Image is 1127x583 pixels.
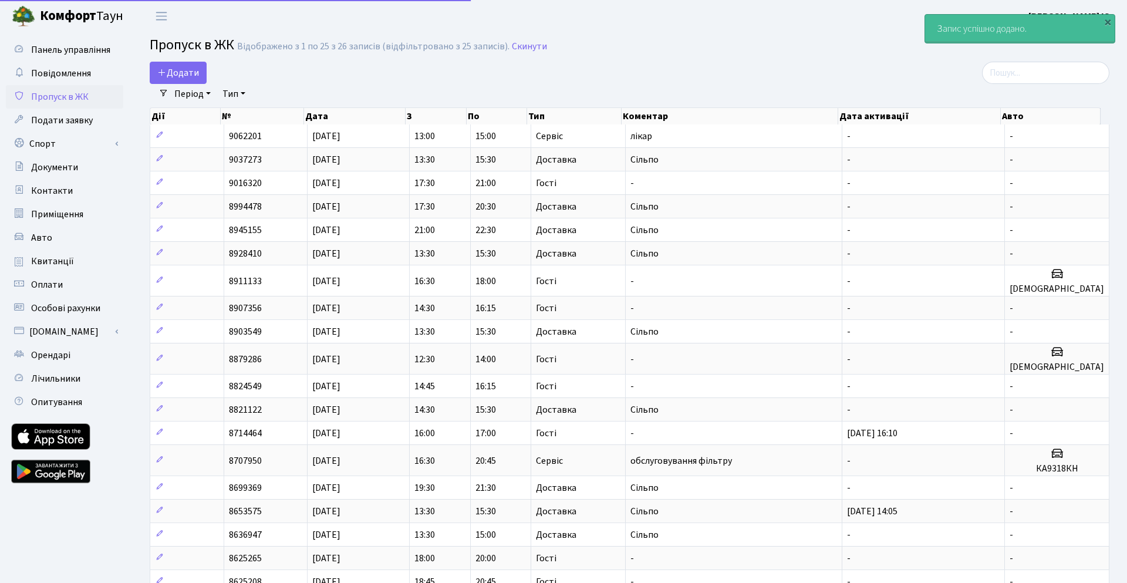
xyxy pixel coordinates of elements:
span: 9037273 [229,153,262,166]
span: 9062201 [229,130,262,143]
th: З [406,108,466,124]
div: Запис успішно додано. [925,15,1115,43]
a: Лічильники [6,367,123,390]
a: Панель управління [6,38,123,62]
span: Доставка [536,225,576,235]
span: Лічильники [31,372,80,385]
span: - [630,353,634,366]
span: [DATE] [312,200,340,213]
span: - [847,552,851,565]
span: Оплати [31,278,63,291]
a: Спорт [6,132,123,156]
span: 8928410 [229,247,262,260]
span: [DATE] [312,130,340,143]
th: Дата [304,108,406,124]
span: Сільпо [630,505,659,518]
span: 22:30 [475,224,496,237]
span: Доставка [536,327,576,336]
span: 14:30 [414,302,435,315]
span: 8636947 [229,528,262,541]
span: Гості [536,382,556,391]
a: Період [170,84,215,104]
span: 8699369 [229,481,262,494]
span: - [1010,505,1013,518]
span: 15:00 [475,528,496,541]
span: - [630,427,634,440]
span: Сільпо [630,403,659,416]
span: Панель управління [31,43,110,56]
h5: [DEMOGRAPHIC_DATA] [1010,284,1104,295]
span: - [847,454,851,467]
span: Доставка [536,405,576,414]
span: Пропуск в ЖК [150,35,234,55]
span: 9016320 [229,177,262,190]
span: Гості [536,304,556,313]
span: 18:00 [414,552,435,565]
span: [DATE] 16:10 [847,427,897,440]
span: Пропуск в ЖК [31,90,89,103]
span: 8824549 [229,380,262,393]
span: 12:30 [414,353,435,366]
a: Тип [218,84,250,104]
a: Авто [6,226,123,250]
span: Доставка [536,202,576,211]
span: 8903549 [229,325,262,338]
span: Орендарі [31,349,70,362]
div: Відображено з 1 по 25 з 26 записів (відфільтровано з 25 записів). [237,41,509,52]
span: Сільпо [630,200,659,213]
span: - [847,325,851,338]
th: Коментар [622,108,838,124]
span: [DATE] [312,505,340,518]
th: Дата активації [838,108,1001,124]
span: [DATE] [312,528,340,541]
a: Документи [6,156,123,179]
th: Дії [150,108,221,124]
span: [DATE] [312,247,340,260]
span: Гості [536,277,556,286]
span: Доставка [536,530,576,540]
span: - [847,528,851,541]
span: 8625265 [229,552,262,565]
th: Авто [1001,108,1101,124]
span: Доставка [536,249,576,258]
span: [DATE] [312,403,340,416]
b: [PERSON_NAME] Ю. [1028,10,1113,23]
span: 18:00 [475,275,496,288]
span: Гості [536,355,556,364]
span: - [1010,380,1013,393]
span: 13:30 [414,528,435,541]
span: - [1010,177,1013,190]
span: 15:30 [475,153,496,166]
span: - [1010,528,1013,541]
span: [DATE] [312,302,340,315]
div: × [1102,16,1113,28]
span: Доставка [536,483,576,493]
span: - [847,130,851,143]
a: Повідомлення [6,62,123,85]
a: Пропуск в ЖК [6,85,123,109]
span: 14:00 [475,353,496,366]
span: Сільпо [630,224,659,237]
span: [DATE] [312,552,340,565]
span: 21:30 [475,481,496,494]
span: 17:30 [414,177,435,190]
span: 8879286 [229,353,262,366]
input: Пошук... [982,62,1109,84]
span: Сільпо [630,481,659,494]
span: - [1010,130,1013,143]
span: 15:00 [475,130,496,143]
span: - [1010,200,1013,213]
span: - [630,380,634,393]
span: - [847,177,851,190]
span: - [1010,481,1013,494]
span: 8707950 [229,454,262,467]
span: 21:00 [475,177,496,190]
span: 20:00 [475,552,496,565]
a: Квитанції [6,250,123,273]
span: Контакти [31,184,73,197]
span: 16:30 [414,275,435,288]
span: 13:30 [414,153,435,166]
span: - [847,224,851,237]
span: 16:15 [475,302,496,315]
span: 16:15 [475,380,496,393]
